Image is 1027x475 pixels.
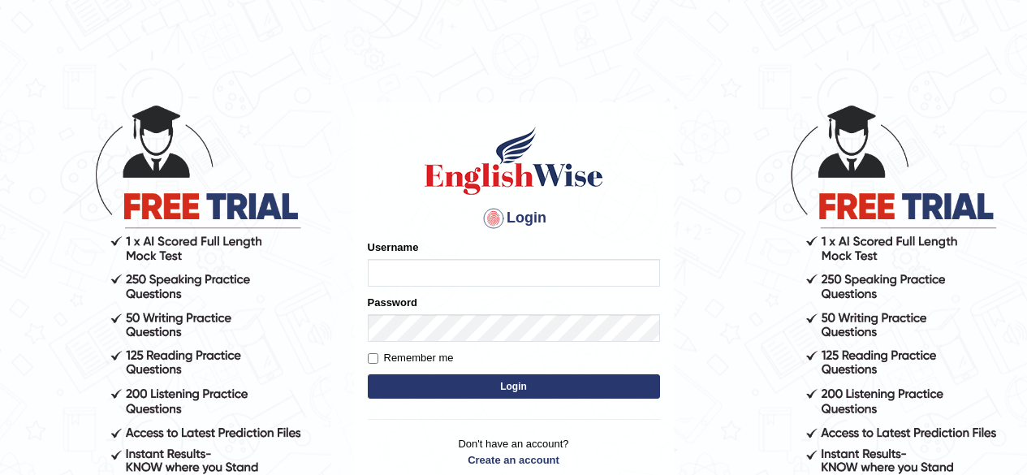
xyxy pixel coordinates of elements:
[421,124,606,197] img: Logo of English Wise sign in for intelligent practice with AI
[368,295,417,310] label: Password
[368,452,660,468] a: Create an account
[368,240,419,255] label: Username
[368,353,378,364] input: Remember me
[368,350,454,366] label: Remember me
[368,205,660,231] h4: Login
[368,374,660,399] button: Login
